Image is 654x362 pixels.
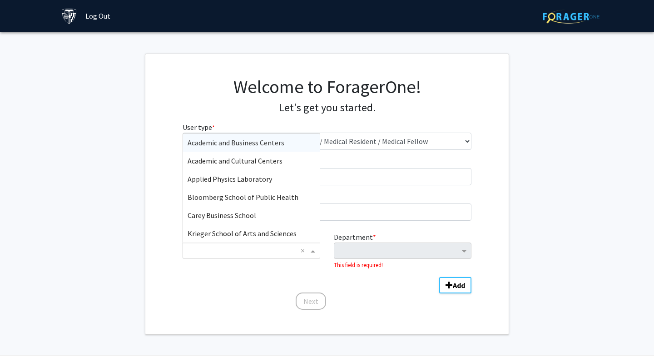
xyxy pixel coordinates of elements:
[453,281,465,290] b: Add
[188,211,256,220] span: Carey Business School
[301,245,308,256] span: Clear all
[61,8,77,24] img: Johns Hopkins University Logo
[183,243,320,259] ng-select: Division
[183,133,320,243] ng-dropdown-panel: Options list
[188,174,272,183] span: Applied Physics Laboratory
[439,277,471,293] button: Add Division/Department
[176,232,327,270] div: Division
[183,76,472,98] h1: Welcome to ForagerOne!
[183,101,472,114] h4: Let's get you started.
[334,261,383,268] small: This field is required!
[188,138,284,147] span: Academic and Business Centers
[327,232,478,270] div: Department
[188,156,282,165] span: Academic and Cultural Centers
[334,243,471,259] ng-select: Department
[543,10,599,24] img: ForagerOne Logo
[188,229,297,238] span: Krieger School of Arts and Sciences
[7,321,39,355] iframe: Chat
[296,293,326,310] button: Next
[188,193,298,202] span: Bloomberg School of Public Health
[183,122,215,133] label: User type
